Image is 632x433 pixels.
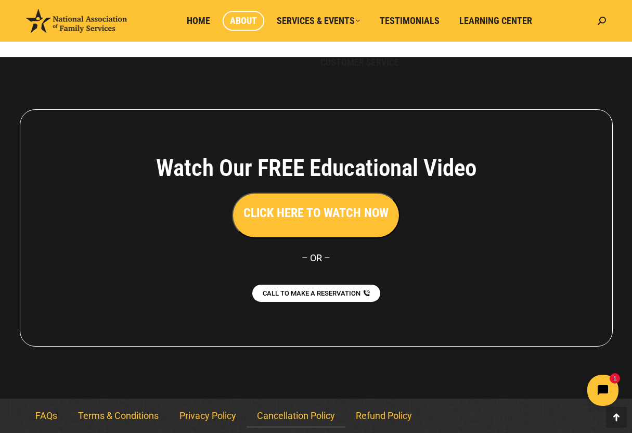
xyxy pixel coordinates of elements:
span: Home [187,15,210,27]
a: Terms & Conditions [68,404,169,428]
h3: CLICK HERE TO WATCH NOW [243,204,389,222]
span: – OR – [302,252,330,263]
span: Testimonials [380,15,440,27]
a: CLICK HERE TO WATCH NOW [232,208,400,219]
span: Services & Events [277,15,360,27]
a: Testimonials [372,11,447,31]
a: CALL TO MAKE A RESERVATION [252,285,380,302]
nav: Menu [25,404,608,428]
img: National Association of Family Services [26,9,127,33]
button: CLICK HERE TO WATCH NOW [232,193,400,238]
a: Cancellation Policy [247,404,345,428]
a: Home [179,11,217,31]
iframe: Tidio Chat [448,366,627,415]
a: FAQs [25,404,68,428]
a: Learning Center [452,11,539,31]
span: About [230,15,257,27]
span: CALL TO MAKE A RESERVATION [263,290,360,297]
a: Refund Policy [345,404,422,428]
span: Learning Center [459,15,532,27]
a: Customer Service [313,53,406,72]
a: Privacy Policy [169,404,247,428]
span: Customer Service [320,57,399,68]
h4: Watch Our FREE Educational Video [98,154,534,182]
a: About [223,11,264,31]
